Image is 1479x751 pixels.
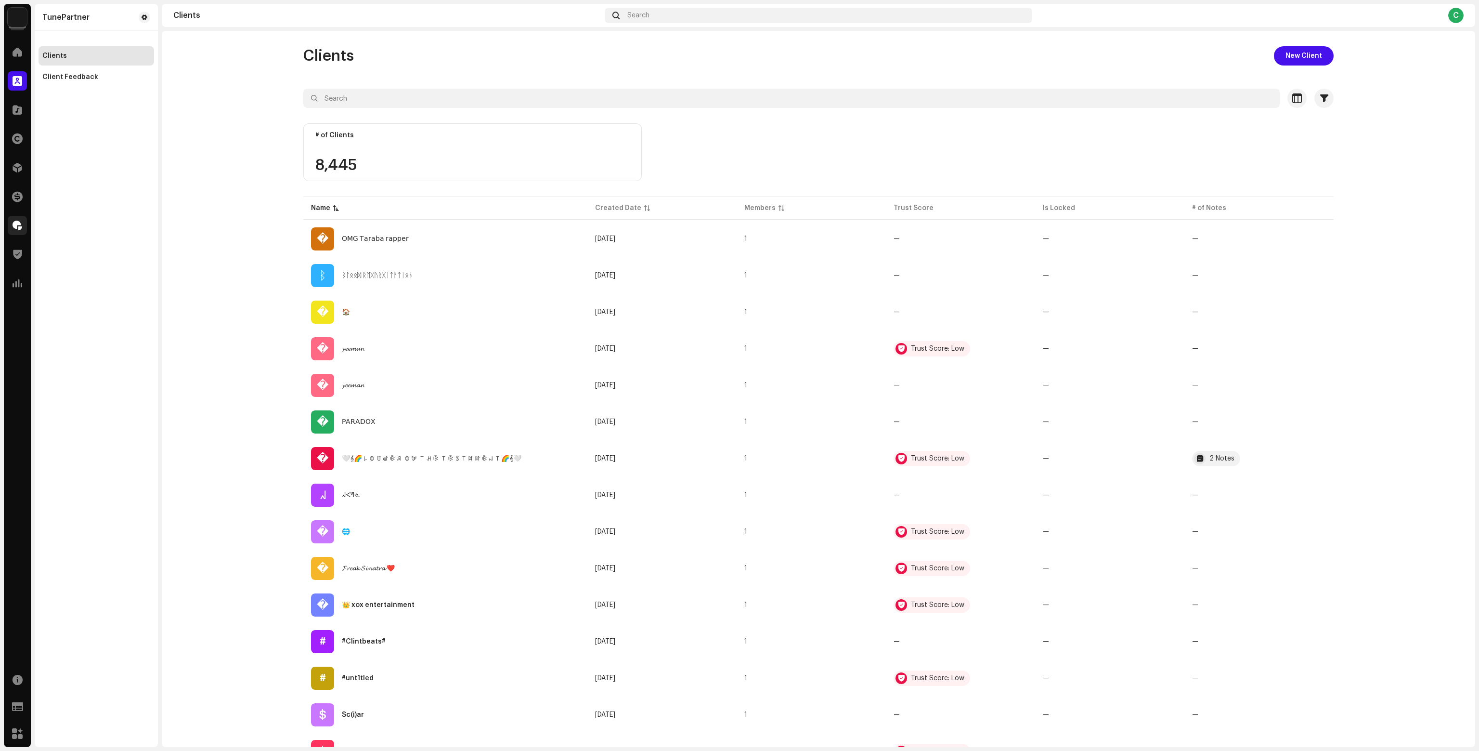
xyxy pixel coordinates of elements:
span: 1 [744,382,747,389]
re-a-table-badge: — [1043,345,1177,352]
span: 1 [744,528,747,535]
input: Search [303,89,1280,108]
re-a-table-badge: — [1192,309,1326,316]
span: May 31, 2024 [595,382,615,389]
re-a-table-badge: — [1043,272,1177,279]
div: 🤍𝄞🌈꒒ꂦꀎꀸꍟꋪ ꂦꎇ ꓄ꃅꍟ ꓄ꍟꌗ꓄ꍏꂵꍟꈤ꓄🌈𝄞🤍 [342,455,521,462]
re-a-table-badge: — [894,309,1027,316]
div: Name [311,203,330,213]
re-a-table-badge: — [1043,455,1177,462]
span: Jun 18, 2024 [595,711,615,718]
div: � [311,557,334,580]
re-a-table-badge: — [1192,602,1326,608]
div: 🌐 [342,528,350,535]
span: Jun 17, 2024 [595,638,615,645]
div: � [311,520,334,543]
div: ᛒ [311,264,334,287]
div: � [311,447,334,470]
div: � [311,593,334,617]
div: ᛒᛚᛟᛟᛞ ᚱᛖᚷᚢᚱᚷᛁᛏᚨᛏᛁᛟᚾ [342,272,413,279]
span: 1 [744,711,747,718]
re-a-table-badge: — [1192,345,1326,352]
re-a-table-badge: — [1043,675,1177,682]
div: 𝓕𝓻𝓮𝓪𝓴 𝓢𝓲𝓷𝓪𝓽𝓻𝓪 ❤️ [342,565,395,572]
div: #unt1tled [342,675,374,682]
div: 👑 xox entertainment [342,602,415,608]
div: # [311,667,334,690]
span: May 20, 2024 [595,309,615,316]
span: 1 [744,345,747,352]
div: Trust Score: Low [911,675,964,682]
div: # [311,630,334,653]
re-a-table-badge: — [1192,711,1326,718]
span: Jun 16, 2024 [595,419,615,425]
span: Search [627,12,649,19]
div: Trust Score: Low [911,565,964,572]
span: Jul 21, 2024 [595,492,615,499]
div: Trust Score: Low [911,345,964,352]
re-a-table-badge: — [894,711,1027,718]
re-a-table-badge: — [894,382,1027,389]
span: Jun 30, 2024 [595,455,615,462]
re-a-table-badge: — [1043,382,1177,389]
re-a-table-badge: — [1043,492,1177,499]
re-a-table-badge: — [894,638,1027,645]
re-a-table-badge: — [1192,419,1326,425]
div: 2 Notes [1209,455,1234,462]
div: Clients [42,52,67,60]
div: � [311,337,334,360]
span: Apr 20, 2024 [595,602,615,608]
div: Created Date [595,203,641,213]
re-m-nav-item: Client Feedback [39,67,154,87]
span: 1 [744,638,747,645]
div: 𝖮𝖬𝖦 𝖳𝖺𝗋𝖺𝖻𝖺 𝗋𝖺𝗉𝗉𝖾𝗋 [342,236,409,242]
div: Clients [173,12,601,19]
div: ᖽ [311,484,334,507]
re-a-table-badge: — [1192,272,1326,279]
span: 1 [744,455,747,462]
re-a-table-badge: — [1043,565,1177,572]
div: 𝔂𝓮𝓮𝓶𝓪𝓷 [342,382,364,389]
div: Trust Score: Low [911,602,964,608]
re-a-table-badge: — [1192,492,1326,499]
div: ᖽᐸᖻᓍ [342,492,360,499]
re-a-table-badge: — [1192,528,1326,535]
div: 𝖯𝖠𝖱𝖠𝖣𝖮𝖷 [342,419,376,425]
span: Jul 25, 2024 [595,675,615,682]
span: 1 [744,565,747,572]
span: May 31, 2024 [595,345,615,352]
span: Jul 24, 2024 [595,528,615,535]
re-a-table-badge: — [1043,638,1177,645]
div: � [311,301,334,324]
div: $c(i)ar [342,711,364,718]
span: 1 [744,272,747,279]
div: Client Feedback [42,73,98,81]
div: #Clintbeats# [342,638,386,645]
re-a-table-badge: — [1043,711,1177,718]
re-a-table-badge: — [894,492,1027,499]
re-a-table-badge: — [1043,602,1177,608]
div: TunePartner [42,13,90,21]
div: � [311,410,334,434]
span: 1 [744,492,747,499]
re-a-table-badge: — [1043,528,1177,535]
div: Trust Score: Low [911,528,964,535]
re-a-table-badge: — [1043,419,1177,425]
re-a-table-badge: — [1192,565,1326,572]
div: Trust Score: Low [911,455,964,462]
re-m-nav-item: Clients [39,46,154,66]
span: May 18, 2024 [595,272,615,279]
span: 1 [744,602,747,608]
re-a-table-badge: — [894,419,1027,425]
re-a-table-badge: — [1192,675,1326,682]
re-a-table-badge: — [1192,236,1326,242]
span: Apr 8, 2024 [595,236,615,242]
re-a-table-badge: — [1192,638,1326,645]
div: � [311,227,334,250]
div: $ [311,703,334,726]
span: New Client [1285,46,1322,66]
div: � [311,374,334,397]
div: C [1448,8,1464,23]
re-a-table-badge: — [894,236,1027,242]
div: 𝔂𝓮𝓮𝓶𝓪𝓷 [342,345,364,352]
